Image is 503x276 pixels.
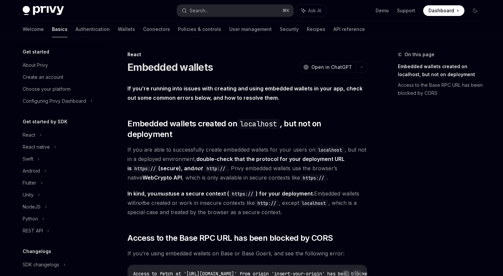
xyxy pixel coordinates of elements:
h5: Get started by SDK [23,118,68,126]
span: Ask AI [308,7,321,14]
code: https:// [300,174,327,182]
span: Dashboard [428,7,454,14]
button: Toggle dark mode [470,5,480,16]
div: Configuring Privy Dashboard [23,97,86,105]
code: localhost [299,200,328,207]
span: Embedded wallets created on , but not on deployment [127,118,367,140]
div: About Privy [23,61,48,69]
a: About Privy [17,59,102,71]
a: Create an account [17,71,102,83]
a: Security [280,21,299,37]
code: localhost [315,146,345,154]
strong: In kind, you use a secure context ( ) for your deployment. [127,190,314,197]
div: Python [23,215,38,223]
div: REST API [23,227,43,235]
span: Embedded wallets will be created or work in insecure contexts like , except , which is a special ... [127,189,367,217]
h1: Embedded wallets [127,61,213,73]
a: Dashboard [423,5,464,16]
code: https:// [229,190,256,198]
span: If you’re using embedded wallets on Base or Base Goerli, and see the following error: [127,249,367,258]
div: React [127,51,367,58]
div: SDK changelogs [23,261,59,269]
a: Authentication [76,21,110,37]
a: Welcome [23,21,44,37]
div: React [23,131,35,139]
a: Recipes [307,21,325,37]
div: NodeJS [23,203,41,211]
span: Open in ChatGPT [311,64,352,70]
span: ⌘ K [282,8,289,13]
span: If you are able to successfully create embedded wallets for your users on , but not in a deployed... [127,145,367,182]
em: not [194,165,203,172]
em: must [157,190,170,197]
a: Demo [376,7,389,14]
span: On this page [405,51,434,59]
a: Connectors [143,21,170,37]
button: Search...⌘K [177,5,293,17]
h5: Changelogs [23,247,51,255]
button: Open in ChatGPT [299,62,356,73]
button: Ask AI [297,5,326,17]
a: Wallets [118,21,135,37]
code: http:// [204,165,228,172]
a: Support [397,7,415,14]
a: Policies & controls [178,21,221,37]
strong: double-check that the protocol for your deployment URL is (secure), and [127,156,345,172]
a: Access to the Base RPC URL has been blocked by CORS [398,80,486,98]
a: Choose your platform [17,83,102,95]
div: Choose your platform [23,85,71,93]
div: Flutter [23,179,36,187]
a: API reference [333,21,365,37]
div: Swift [23,155,33,163]
a: Embedded wallets created on localhost, but not on deployment [398,61,486,80]
code: https:// [132,165,158,172]
div: Unity [23,191,34,199]
img: dark logo [23,6,64,15]
code: http:// [255,200,279,207]
a: Basics [52,21,68,37]
code: localhost [237,119,280,129]
div: Search... [190,7,208,15]
strong: If you’re running into issues with creating and using embedded wallets in your app, check out som... [127,85,363,101]
em: not [135,200,143,206]
h5: Get started [23,48,49,56]
div: Android [23,167,40,175]
a: User management [229,21,272,37]
div: React native [23,143,50,151]
a: WebCrypto API [142,174,182,181]
div: Create an account [23,73,63,81]
span: Access to the Base RPC URL has been blocked by CORS [127,233,333,243]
